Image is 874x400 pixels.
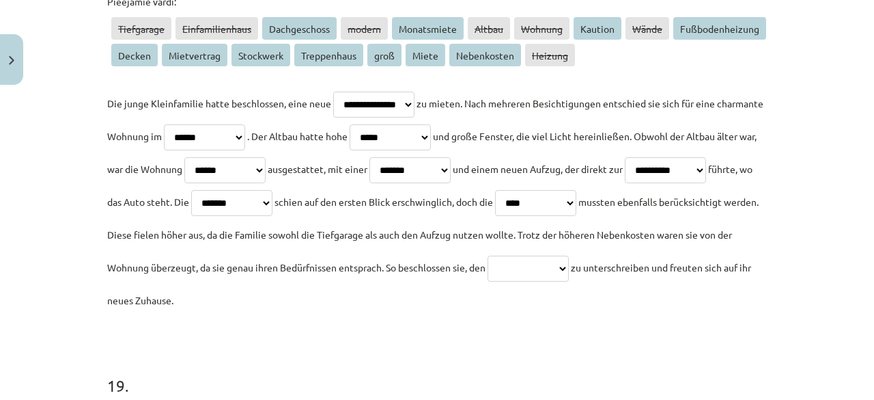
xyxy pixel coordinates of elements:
span: Dachgeschoss [262,17,337,40]
h1: 19 . [107,352,767,395]
span: Decken [111,44,158,66]
span: Miete [406,44,445,66]
span: Stockwerk [231,44,290,66]
span: Altbau [468,17,510,40]
span: Monatsmiete [392,17,464,40]
span: schien auf den ersten Blick erschwinglich, doch die [274,196,493,208]
span: Mietvertrag [162,44,227,66]
span: Wände [625,17,669,40]
span: Wohnung [514,17,569,40]
span: Kaution [574,17,621,40]
span: Nebenkosten [449,44,521,66]
span: und einem neuen Aufzug, der direkt zur [453,163,623,175]
span: Treppenhaus [294,44,363,66]
span: modern [341,17,388,40]
span: Einfamilienhaus [175,17,258,40]
span: mussten ebenfalls berücksichtigt werden. Diese fielen höher aus, da die Familie sowohl die Tiefga... [107,196,759,274]
span: groß [367,44,401,66]
span: Heizung [525,44,575,66]
img: icon-close-lesson-0947bae3869378f0d4975bcd49f059093ad1ed9edebbc8119c70593378902aed.svg [9,56,14,65]
span: . Der Altbau hatte hohe [247,130,348,142]
span: ausgestattet, mit einer [268,163,367,175]
span: zu mieten. Nach mehreren Besichtigungen entschied sie sich für eine charmante Wohnung im [107,97,763,142]
span: Die junge Kleinfamilie hatte beschlossen, eine neue [107,97,331,109]
span: Fußbodenheizung [673,17,766,40]
span: Tiefgarage [111,17,171,40]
